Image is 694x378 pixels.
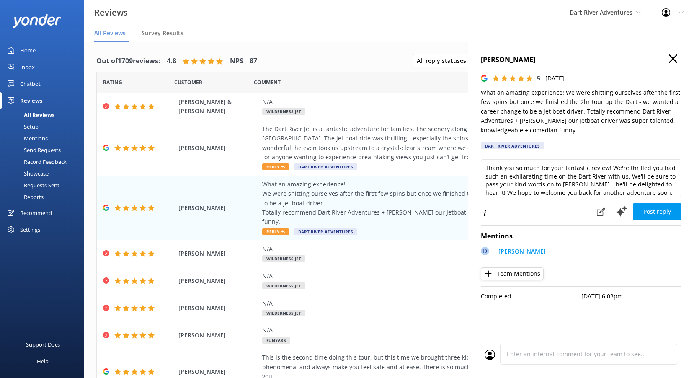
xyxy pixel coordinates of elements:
[5,109,84,121] a: All Reviews
[5,132,48,144] div: Mentions
[262,228,289,235] span: Reply
[570,8,632,16] span: Dart River Adventures
[262,282,305,289] span: Wilderness Jet
[262,108,305,115] span: Wilderness Jet
[633,203,681,220] button: Post reply
[96,56,160,67] h4: Out of 1709 reviews:
[37,353,49,370] div: Help
[5,179,59,191] div: Requests Sent
[262,255,305,262] span: Wilderness Jet
[262,299,624,308] div: N/A
[481,142,544,149] div: Dart River Adventures
[26,336,60,353] div: Support Docs
[5,144,61,156] div: Send Requests
[142,29,183,37] span: Survey Results
[262,272,624,281] div: N/A
[5,121,84,132] a: Setup
[103,78,122,86] span: Date
[5,109,54,121] div: All Reviews
[5,191,44,203] div: Reports
[5,168,49,179] div: Showcase
[178,203,258,212] span: [PERSON_NAME]
[20,42,36,59] div: Home
[5,144,84,156] a: Send Requests
[20,221,40,238] div: Settings
[262,97,624,106] div: N/A
[545,74,564,83] p: [DATE]
[250,56,257,67] h4: 87
[94,6,128,19] h3: Reviews
[481,247,489,255] div: D
[20,205,52,221] div: Recommend
[262,124,624,162] div: The Dart River Jet is a fantastic adventure for families. The scenery along the river is spectacu...
[5,179,84,191] a: Requests Sent
[13,14,61,28] img: yonder-white-logo.png
[262,244,624,254] div: N/A
[5,156,67,168] div: Record Feedback
[230,56,243,67] h4: NPS
[294,228,357,235] span: Dart River Adventures
[537,74,540,82] span: 5
[178,331,258,340] span: [PERSON_NAME]
[20,59,35,75] div: Inbox
[5,191,84,203] a: Reports
[178,143,258,153] span: [PERSON_NAME]
[20,75,41,92] div: Chatbot
[294,163,357,170] span: Dart River Adventures
[417,56,471,65] span: All reply statuses
[178,276,258,285] span: [PERSON_NAME]
[94,29,126,37] span: All Reviews
[481,54,681,65] h4: [PERSON_NAME]
[485,350,495,360] img: user_profile.svg
[167,56,176,67] h4: 4.8
[178,249,258,258] span: [PERSON_NAME]
[20,92,42,109] div: Reviews
[178,303,258,313] span: [PERSON_NAME]
[262,163,289,170] span: Reply
[481,88,681,135] p: What an amazing experience! We were shitting ourselves after the first few spins but once we fini...
[174,78,202,86] span: Date
[481,159,681,197] textarea: Thank you so much for your fantastic review! We're thrilled you had such an exhilarating time on ...
[5,156,84,168] a: Record Feedback
[262,310,305,316] span: Wilderness Jet
[481,267,544,280] button: Team Mentions
[262,337,290,344] span: Funyaks
[5,132,84,144] a: Mentions
[669,54,677,64] button: Close
[254,78,281,86] span: Question
[581,292,682,301] p: [DATE] 6:03pm
[178,367,258,376] span: [PERSON_NAME]
[494,247,546,258] a: [PERSON_NAME]
[262,326,624,335] div: N/A
[5,168,84,179] a: Showcase
[481,292,581,301] p: Completed
[481,231,681,242] h4: Mentions
[262,180,624,227] div: What an amazing experience! We were shitting ourselves after the first few spins but once we fini...
[498,247,546,256] p: [PERSON_NAME]
[5,121,39,132] div: Setup
[178,97,258,116] span: [PERSON_NAME] & [PERSON_NAME]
